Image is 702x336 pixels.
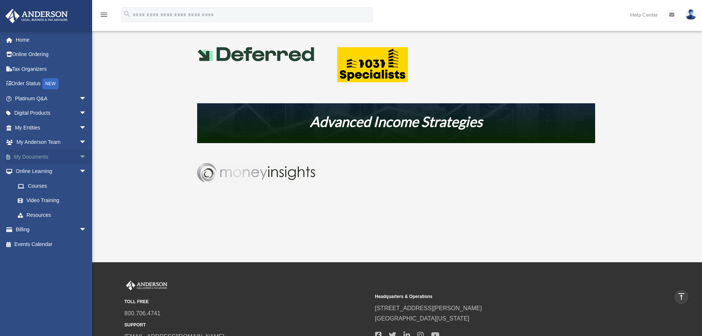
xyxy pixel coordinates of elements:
[123,10,131,18] i: search
[5,32,98,47] a: Home
[79,149,94,164] span: arrow_drop_down
[79,164,94,179] span: arrow_drop_down
[5,47,98,62] a: Online Ordering
[310,113,482,130] em: Advanced Income Strategies
[125,310,161,316] a: 800.706.4741
[99,10,108,19] i: menu
[5,76,98,91] a: Order StatusNEW
[375,305,482,311] a: [STREET_ADDRESS][PERSON_NAME]
[5,149,98,164] a: My Documentsarrow_drop_down
[5,106,98,121] a: Digital Productsarrow_drop_down
[125,281,169,290] img: Anderson Advisors Platinum Portal
[5,222,98,237] a: Billingarrow_drop_down
[674,289,689,305] a: vertical_align_top
[5,237,98,252] a: Events Calendar
[125,298,370,306] small: TOLL FREE
[5,91,98,106] a: Platinum Q&Aarrow_drop_down
[5,62,98,76] a: Tax Organizers
[125,321,370,329] small: SUPPORT
[5,120,98,135] a: My Entitiesarrow_drop_down
[99,13,108,19] a: menu
[337,47,408,82] img: 1031 Specialists Logo (1)
[3,9,70,23] img: Anderson Advisors Platinum Portal
[79,106,94,121] span: arrow_drop_down
[685,9,696,20] img: User Pic
[337,77,408,87] a: Deferred
[5,164,98,179] a: Online Learningarrow_drop_down
[677,292,686,301] i: vertical_align_top
[10,179,98,193] a: Courses
[79,91,94,106] span: arrow_drop_down
[375,315,469,322] a: [GEOGRAPHIC_DATA][US_STATE]
[197,56,315,66] a: Deferred
[197,47,315,61] img: Deferred
[197,163,315,182] img: Money-Insights-Logo-Silver NEW
[79,135,94,150] span: arrow_drop_down
[5,135,98,150] a: My Anderson Teamarrow_drop_down
[10,208,94,222] a: Resources
[375,293,621,301] small: Headquarters & Operations
[79,120,94,135] span: arrow_drop_down
[42,78,59,89] div: NEW
[10,193,98,208] a: Video Training
[79,222,94,238] span: arrow_drop_down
